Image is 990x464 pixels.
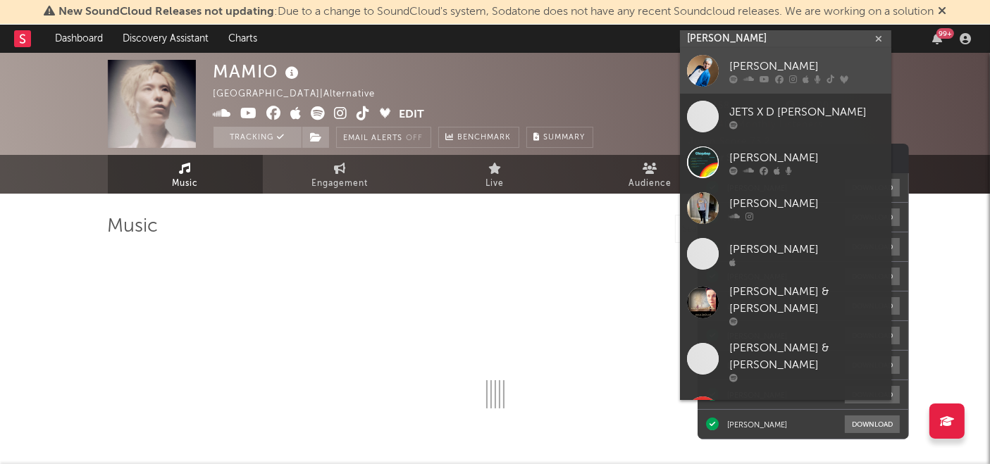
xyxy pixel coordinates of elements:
a: [PERSON_NAME] [680,185,891,231]
div: [GEOGRAPHIC_DATA] | Alternative [214,86,392,103]
a: Benchmark [438,127,519,148]
a: Engagement [263,155,418,194]
a: Audience [573,155,728,194]
a: [PERSON_NAME] & [PERSON_NAME] [680,333,891,389]
a: [PERSON_NAME] [680,139,891,185]
a: [PERSON_NAME] [680,231,891,277]
div: [PERSON_NAME] [729,58,884,75]
div: [PERSON_NAME] & [PERSON_NAME] [729,284,884,318]
span: Dismiss [938,6,946,18]
div: [PERSON_NAME] [729,150,884,167]
div: [PERSON_NAME] [729,196,884,213]
div: [PERSON_NAME] & [PERSON_NAME] [729,340,884,374]
span: : Due to a change to SoundCloud's system, Sodatone does not have any recent Soundcloud releases. ... [58,6,934,18]
a: [PERSON_NAME] [680,389,891,435]
div: MAMIO [214,60,303,83]
button: Email AlertsOff [336,127,431,148]
span: Summary [544,134,586,142]
input: Search by song name or URL [676,224,824,235]
a: Music [108,155,263,194]
span: Engagement [312,175,369,192]
em: Off [407,134,423,142]
button: Edit [400,106,425,124]
button: 99+ [932,33,942,44]
a: Dashboard [45,25,113,53]
input: Search for artists [680,30,891,48]
button: Download [845,415,900,433]
div: [PERSON_NAME] [729,400,884,417]
button: Summary [526,127,593,148]
a: JETS X D [PERSON_NAME] [680,94,891,139]
a: [PERSON_NAME] [680,48,891,94]
div: JETS X D [PERSON_NAME] [729,104,884,121]
span: New SoundCloud Releases not updating [58,6,274,18]
div: [PERSON_NAME] [727,420,787,429]
button: Tracking [214,127,302,148]
a: Charts [218,25,267,53]
span: Benchmark [458,130,512,146]
div: 99 + [936,28,954,39]
div: [PERSON_NAME] [729,242,884,258]
a: [PERSON_NAME] & [PERSON_NAME] [680,277,891,333]
span: Audience [629,175,672,192]
span: Live [486,175,505,192]
a: Discovery Assistant [113,25,218,53]
span: Music [172,175,198,192]
a: Live [418,155,573,194]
